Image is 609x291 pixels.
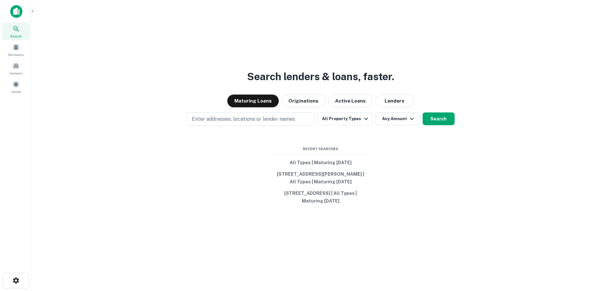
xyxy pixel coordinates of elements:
span: Contacts [10,71,22,76]
span: Search [10,34,22,39]
button: Search [423,112,455,125]
button: Any Amount [375,112,420,125]
button: Maturing Loans [227,95,279,107]
button: [STREET_ADDRESS][PERSON_NAME] | All Types | Maturing [DATE] [273,168,369,188]
span: Recent Searches [273,146,369,152]
h3: Search lenders & loans, faster. [247,69,394,84]
button: Active Loans [328,95,373,107]
button: [STREET_ADDRESS] | All Types | Maturing [DATE] [273,188,369,207]
button: All Property Types [317,112,372,125]
button: Lenders [375,95,414,107]
a: Contacts [2,60,30,77]
a: Borrowers [2,41,30,58]
button: Enter addresses, locations or lender names [186,112,314,126]
button: All Types | Maturing [DATE] [273,157,369,168]
a: Saved [2,78,30,96]
a: Search [2,23,30,40]
iframe: Chat Widget [577,240,609,271]
p: Enter addresses, locations or lender names [192,115,295,123]
span: Saved [12,89,21,94]
button: Originations [281,95,325,107]
img: capitalize-icon.png [10,5,22,18]
span: Borrowers [8,52,24,57]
